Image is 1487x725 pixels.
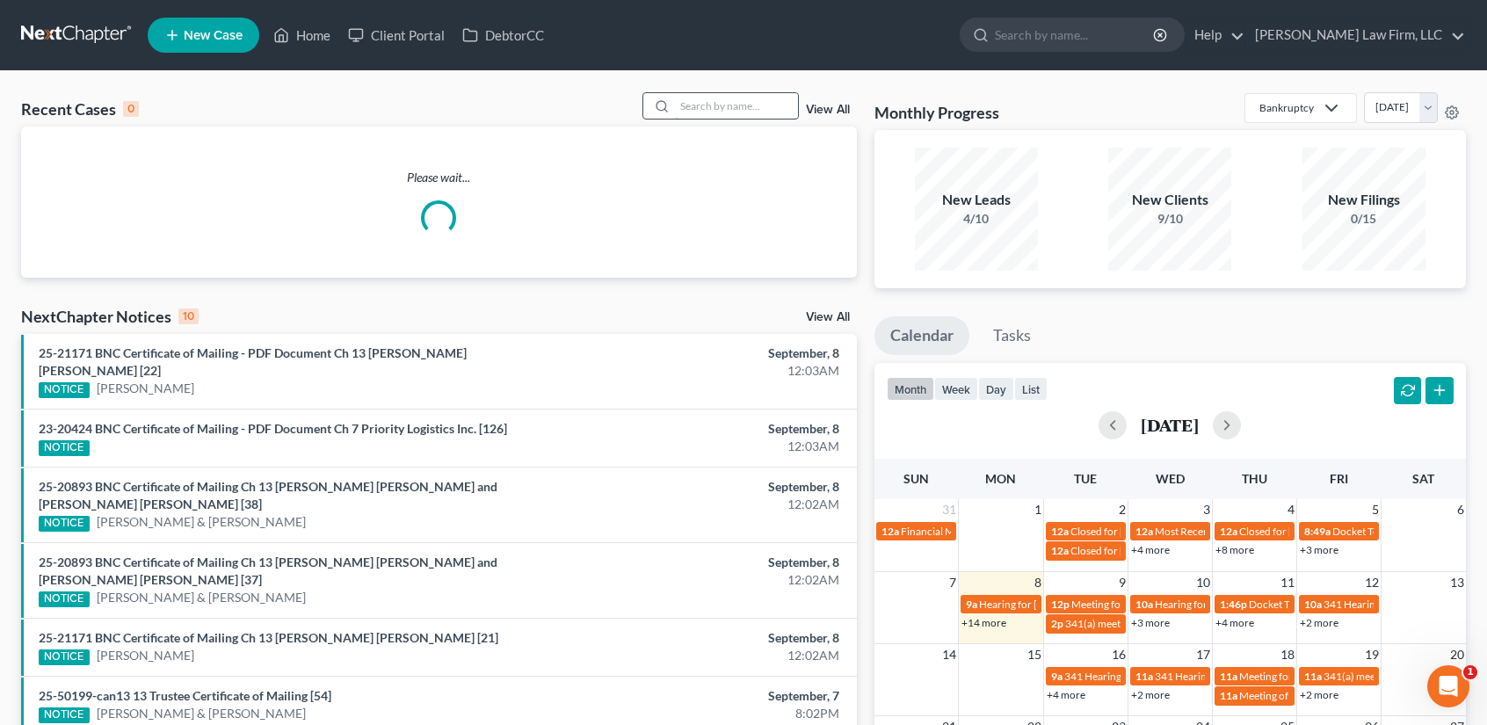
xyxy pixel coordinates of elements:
[21,98,139,120] div: Recent Cases
[806,311,850,323] a: View All
[97,380,194,397] a: [PERSON_NAME]
[1064,670,1222,683] span: 341 Hearing for [PERSON_NAME]
[1074,471,1097,486] span: Tue
[1286,499,1296,520] span: 4
[584,647,838,664] div: 12:02AM
[1155,598,1292,611] span: Hearing for [PERSON_NAME]
[1363,572,1381,593] span: 12
[1279,572,1296,593] span: 11
[675,93,798,119] input: Search by name...
[940,644,958,665] span: 14
[1302,210,1425,228] div: 0/15
[97,589,306,606] a: [PERSON_NAME] & [PERSON_NAME]
[39,591,90,607] div: NOTICE
[1033,572,1043,593] span: 8
[39,440,90,456] div: NOTICE
[97,647,194,664] a: [PERSON_NAME]
[39,555,497,587] a: 25-20893 BNC Certificate of Mailing Ch 13 [PERSON_NAME] [PERSON_NAME] and [PERSON_NAME] [PERSON_N...
[903,471,929,486] span: Sun
[178,308,199,324] div: 10
[1141,416,1199,434] h2: [DATE]
[1051,617,1063,630] span: 2p
[39,421,507,436] a: 23-20424 BNC Certificate of Mailing - PDF Document Ch 7 Priority Logistics Inc. [126]
[1186,19,1244,51] a: Help
[39,382,90,398] div: NOTICE
[1242,471,1267,486] span: Thu
[1330,471,1348,486] span: Fri
[1324,598,1481,611] span: 341 Hearing for [PERSON_NAME]
[934,377,978,401] button: week
[1108,190,1231,210] div: New Clients
[887,377,934,401] button: month
[39,707,90,723] div: NOTICE
[1108,210,1231,228] div: 9/10
[1302,190,1425,210] div: New Filings
[1300,616,1338,629] a: +2 more
[1246,19,1465,51] a: [PERSON_NAME] Law Firm, LLC
[584,571,838,589] div: 12:02AM
[1026,644,1043,665] span: 15
[584,496,838,513] div: 12:02AM
[265,19,339,51] a: Home
[1131,688,1170,701] a: +2 more
[123,101,139,117] div: 0
[584,344,838,362] div: September, 8
[1135,525,1153,538] span: 12a
[979,598,1116,611] span: Hearing for [PERSON_NAME]
[947,572,958,593] span: 7
[1117,572,1128,593] span: 9
[995,18,1156,51] input: Search by name...
[985,471,1016,486] span: Mon
[1051,598,1070,611] span: 12p
[1194,572,1212,593] span: 10
[806,104,850,116] a: View All
[584,420,838,438] div: September, 8
[39,649,90,665] div: NOTICE
[1220,598,1247,611] span: 1:46p
[1155,670,1312,683] span: 341 Hearing for [PERSON_NAME]
[1014,377,1048,401] button: list
[584,554,838,571] div: September, 8
[39,516,90,532] div: NOTICE
[1135,670,1153,683] span: 11a
[39,630,498,645] a: 25-21171 BNC Certificate of Mailing Ch 13 [PERSON_NAME] [PERSON_NAME] [21]
[1215,616,1254,629] a: +4 more
[1220,689,1237,702] span: 11a
[881,525,899,538] span: 12a
[1259,100,1314,115] div: Bankruptcy
[1051,525,1069,538] span: 12a
[1070,525,1202,538] span: Closed for [PERSON_NAME]
[901,525,1106,538] span: Financial Management for [PERSON_NAME]
[39,479,497,511] a: 25-20893 BNC Certificate of Mailing Ch 13 [PERSON_NAME] [PERSON_NAME] and [PERSON_NAME] [PERSON_N...
[584,687,838,705] div: September, 7
[39,345,467,378] a: 25-21171 BNC Certificate of Mailing - PDF Document Ch 13 [PERSON_NAME] [PERSON_NAME] [22]
[339,19,453,51] a: Client Portal
[584,705,838,722] div: 8:02PM
[1249,598,1322,611] span: Docket Text: for
[1051,544,1069,557] span: 12a
[1051,670,1063,683] span: 9a
[1065,617,1235,630] span: 341(a) meeting for [PERSON_NAME]
[1304,598,1322,611] span: 10a
[39,688,331,703] a: 25-50199-can13 13 Trustee Certificate of Mailing [54]
[1194,644,1212,665] span: 17
[97,705,306,722] a: [PERSON_NAME] & [PERSON_NAME]
[977,316,1047,355] a: Tasks
[1448,572,1466,593] span: 13
[1220,525,1237,538] span: 12a
[1117,499,1128,520] span: 2
[1304,525,1331,538] span: 8:49a
[1363,644,1381,665] span: 19
[915,190,1038,210] div: New Leads
[1239,689,1434,702] span: Meeting of Creditors for [PERSON_NAME]
[1370,499,1381,520] span: 5
[874,316,969,355] a: Calendar
[584,478,838,496] div: September, 8
[874,102,999,123] h3: Monthly Progress
[1300,688,1338,701] a: +2 more
[1047,688,1085,701] a: +4 more
[1135,598,1153,611] span: 10a
[1279,644,1296,665] span: 18
[584,362,838,380] div: 12:03AM
[1201,499,1212,520] span: 3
